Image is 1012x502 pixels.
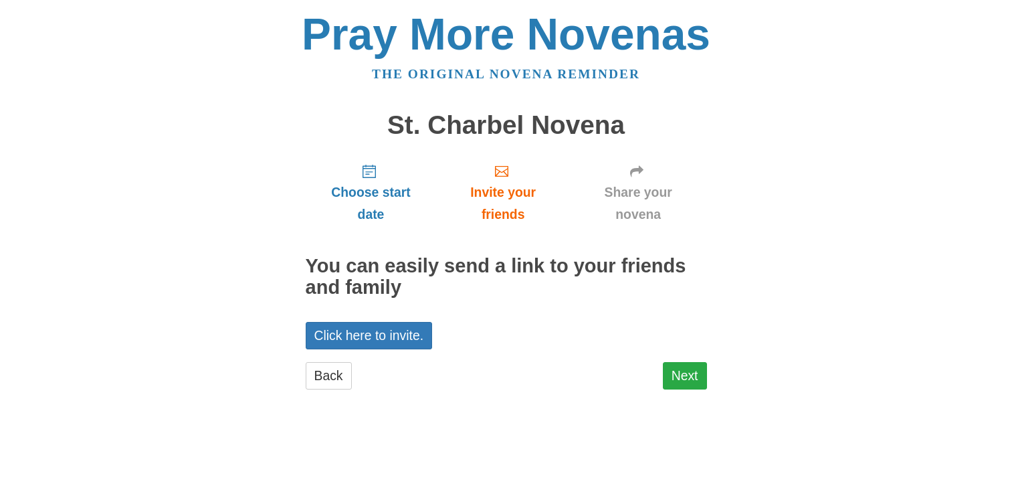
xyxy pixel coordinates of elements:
[436,153,569,232] a: Invite your friends
[319,181,423,226] span: Choose start date
[583,181,694,226] span: Share your novena
[663,362,707,390] a: Next
[302,9,710,59] a: Pray More Novenas
[570,153,707,232] a: Share your novena
[306,256,707,299] h2: You can easily send a link to your friends and family
[306,111,707,140] h1: St. Charbel Novena
[306,153,437,232] a: Choose start date
[306,362,352,390] a: Back
[449,181,556,226] span: Invite your friends
[306,322,433,349] a: Click here to invite.
[372,67,640,81] a: The original novena reminder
